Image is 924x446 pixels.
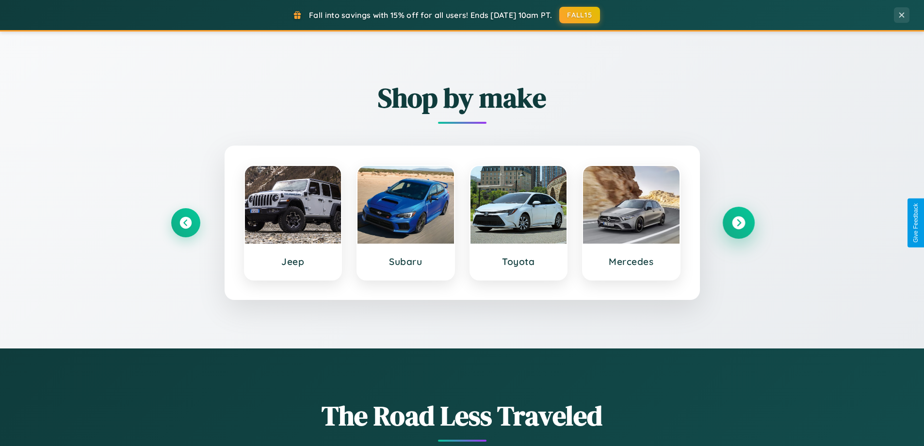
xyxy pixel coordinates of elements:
[559,7,600,23] button: FALL15
[171,397,753,434] h1: The Road Less Traveled
[480,256,557,267] h3: Toyota
[593,256,670,267] h3: Mercedes
[912,203,919,243] div: Give Feedback
[255,256,332,267] h3: Jeep
[309,10,552,20] span: Fall into savings with 15% off for all users! Ends [DATE] 10am PT.
[367,256,444,267] h3: Subaru
[171,79,753,116] h2: Shop by make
